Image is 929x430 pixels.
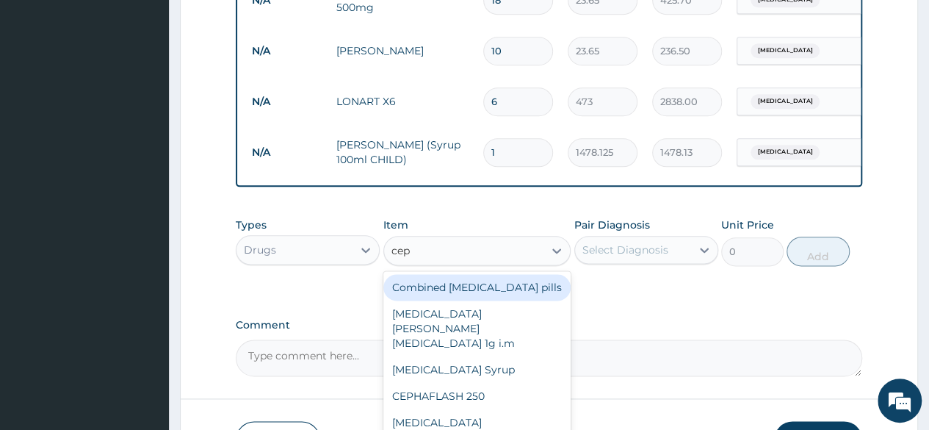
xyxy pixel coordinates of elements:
div: [MEDICAL_DATA] Syrup [383,356,571,383]
span: We're online! [85,124,203,273]
div: Minimize live chat window [241,7,276,43]
div: Select Diagnosis [582,243,668,257]
td: N/A [245,88,329,115]
label: Comment [236,319,862,332]
td: N/A [245,139,329,166]
div: CEPHAFLASH 250 [383,383,571,409]
td: N/A [245,37,329,65]
label: Unit Price [721,218,774,232]
div: Combined [MEDICAL_DATA] pills [383,274,571,301]
div: Drugs [244,243,276,257]
div: [MEDICAL_DATA][PERSON_NAME][MEDICAL_DATA] 1g i.m [383,301,571,356]
label: Types [236,219,267,232]
td: [PERSON_NAME] (Syrup 100ml CHILD) [329,130,476,174]
span: [MEDICAL_DATA] [751,94,820,109]
span: [MEDICAL_DATA] [751,43,820,58]
td: [PERSON_NAME] [329,36,476,65]
label: Item [383,218,408,232]
span: [MEDICAL_DATA] [751,145,820,160]
label: Pair Diagnosis [574,218,650,232]
textarea: Type your message and hit 'Enter' [7,279,280,331]
img: d_794563401_company_1708531726252_794563401 [27,74,59,110]
button: Add [787,237,849,266]
div: Chat with us now [76,82,247,101]
td: LONART X6 [329,87,476,116]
